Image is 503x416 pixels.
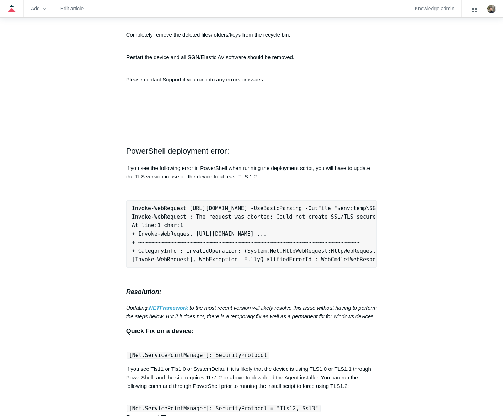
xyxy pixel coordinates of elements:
p: Restart the device and all SGN/Elastic AV software should be removed. [126,44,377,70]
pre: Invoke-WebRequest [URL][DOMAIN_NAME] -UseBasicParsing -OutFile "$env:temp\SGNConnect_Latest.exe" ... [126,200,377,268]
a: Knowledge admin [415,7,454,11]
span: [Net.ServicePointManager]::SecurityProtocol = "Tls12, Ssl3" [129,405,319,412]
em: Updating [126,305,148,311]
p: If you see Tls11 or Tls1.0 or SystemDefault, it is likely that the device is using TLS1.0 or TLS1... [126,365,377,390]
p: Please contact Support if you run into any errors or issues. [126,75,377,84]
em: Resolution: [126,288,161,295]
zd-hc-trigger: Click your profile icon to open the profile menu [487,5,496,13]
a: Edit article [60,7,84,11]
p: If you see the following error in PowerShell when running the deployment script, you will have to... [126,164,377,181]
p: Completely remove the deleted files/folders/keys from the recycle bin. [126,22,377,39]
h2: PowerShell deployment error: [126,145,377,157]
img: user avatar [487,5,496,13]
em: to the most recent version will likely resolve this issue without having to perform the steps bel... [126,305,377,319]
zd-hc-trigger: Add [31,7,46,11]
a: .NETFramework [148,305,188,311]
h3: Quick Fix on a device: [126,326,377,336]
span: [Net.ServicePointManager]::SecurityProtocol [129,352,267,358]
